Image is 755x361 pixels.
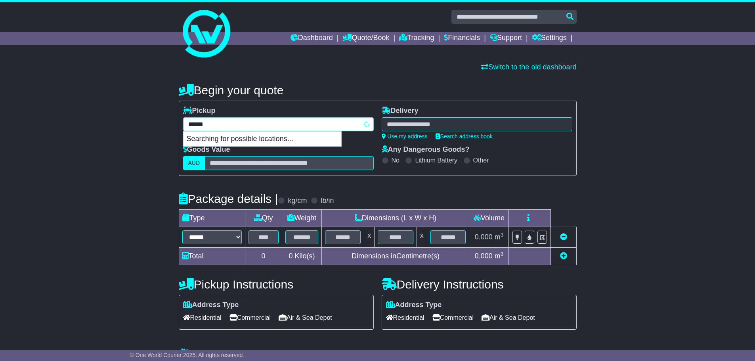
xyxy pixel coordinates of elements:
[179,192,278,205] h4: Package details |
[342,32,389,45] a: Quote/Book
[183,132,341,147] p: Searching for possible locations...
[289,252,292,260] span: 0
[245,248,282,265] td: 0
[501,251,504,257] sup: 3
[469,210,509,227] td: Volume
[382,278,577,291] h4: Delivery Instructions
[481,63,576,71] a: Switch to the old dashboard
[183,145,230,154] label: Goods Value
[490,32,522,45] a: Support
[279,311,332,324] span: Air & Sea Depot
[495,233,504,241] span: m
[495,252,504,260] span: m
[321,197,334,205] label: lb/in
[183,107,216,115] label: Pickup
[322,248,469,265] td: Dimensions in Centimetre(s)
[291,32,333,45] a: Dashboard
[245,210,282,227] td: Qty
[501,232,504,238] sup: 3
[179,278,374,291] h4: Pickup Instructions
[179,248,245,265] td: Total
[386,301,442,309] label: Address Type
[386,311,424,324] span: Residential
[560,252,567,260] a: Add new item
[130,352,245,358] span: © One World Courier 2025. All rights reserved.
[392,157,399,164] label: No
[432,311,474,324] span: Commercial
[475,252,493,260] span: 0.000
[183,311,222,324] span: Residential
[183,156,205,170] label: AUD
[282,210,322,227] td: Weight
[179,84,577,97] h4: Begin your quote
[399,32,434,45] a: Tracking
[560,233,567,241] a: Remove this item
[415,157,457,164] label: Lithium Battery
[532,32,567,45] a: Settings
[288,197,307,205] label: kg/cm
[473,157,489,164] label: Other
[382,133,428,139] a: Use my address
[183,301,239,309] label: Address Type
[444,32,480,45] a: Financials
[364,227,375,248] td: x
[436,133,493,139] a: Search address book
[322,210,469,227] td: Dimensions (L x W x H)
[382,107,419,115] label: Delivery
[183,117,374,131] typeahead: Please provide city
[482,311,535,324] span: Air & Sea Depot
[179,348,577,361] h4: Warranty & Insurance
[382,145,470,154] label: Any Dangerous Goods?
[179,210,245,227] td: Type
[417,227,427,248] td: x
[229,311,271,324] span: Commercial
[475,233,493,241] span: 0.000
[282,248,322,265] td: Kilo(s)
